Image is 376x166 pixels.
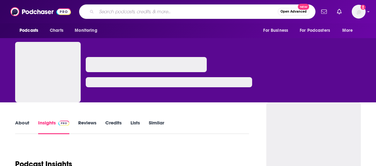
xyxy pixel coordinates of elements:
a: Credits [105,120,122,134]
img: Podchaser Pro [58,121,69,126]
a: Show notifications dropdown [334,6,344,17]
span: New [298,4,309,10]
span: Podcasts [20,26,38,35]
a: Show notifications dropdown [319,6,329,17]
button: open menu [338,25,361,37]
button: open menu [259,25,296,37]
div: Search podcasts, credits, & more... [79,4,315,19]
span: For Podcasters [300,26,330,35]
button: Open AdvancedNew [278,8,309,15]
button: open menu [296,25,339,37]
img: Podchaser - Follow, Share and Rate Podcasts [10,6,71,18]
button: open menu [70,25,105,37]
span: Charts [50,26,63,35]
button: open menu [15,25,46,37]
input: Search podcasts, credits, & more... [96,7,278,17]
a: About [15,120,29,134]
span: Logged in as KTMSseat4 [352,5,366,19]
span: Monitoring [75,26,97,35]
svg: Add a profile image [361,5,366,10]
span: Open Advanced [281,10,307,13]
span: For Business [263,26,288,35]
a: Reviews [78,120,96,134]
a: Charts [46,25,67,37]
button: Show profile menu [352,5,366,19]
a: Similar [149,120,164,134]
a: InsightsPodchaser Pro [38,120,69,134]
span: More [342,26,353,35]
img: User Profile [352,5,366,19]
a: Lists [130,120,140,134]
